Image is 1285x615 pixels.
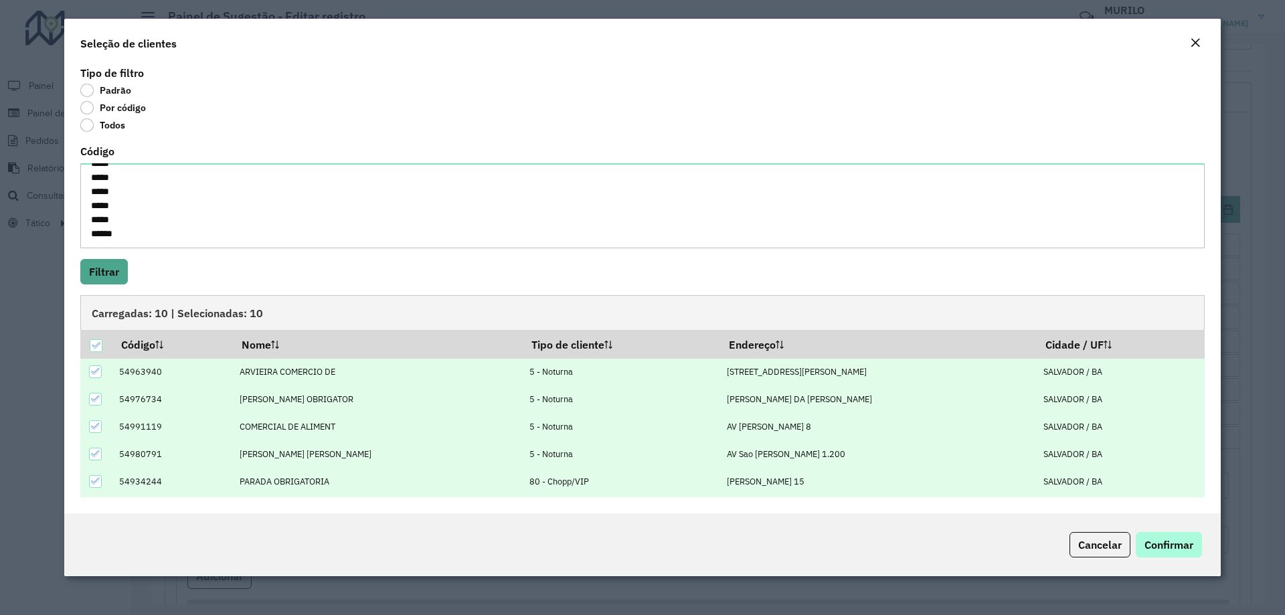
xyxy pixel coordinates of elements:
[112,468,232,495] td: 54934244
[522,440,719,468] td: 5 - Noturna
[1136,532,1202,557] button: Confirmar
[522,330,719,358] th: Tipo de cliente
[1036,359,1204,386] td: SALVADOR / BA
[112,359,232,386] td: 54963940
[719,359,1036,386] td: [STREET_ADDRESS][PERSON_NAME]
[1036,330,1204,358] th: Cidade / UF
[1144,538,1193,551] span: Confirmar
[232,385,522,413] td: [PERSON_NAME] OBRIGATOR
[719,495,1036,523] td: [STREET_ADDRESS]
[80,35,177,52] h4: Seleção de clientes
[80,101,146,114] label: Por código
[522,495,719,523] td: 5 - Noturna
[719,468,1036,495] td: [PERSON_NAME] 15
[1036,495,1204,523] td: SALVADOR / BA
[522,385,719,413] td: 5 - Noturna
[232,495,522,523] td: PIZZARIA DI ROMA LTD
[522,413,719,440] td: 5 - Noturna
[112,413,232,440] td: 54991119
[112,385,232,413] td: 54976734
[1069,532,1130,557] button: Cancelar
[1190,37,1201,48] em: Fechar
[522,359,719,386] td: 5 - Noturna
[522,468,719,495] td: 80 - Chopp/VIP
[1078,538,1122,551] span: Cancelar
[1036,385,1204,413] td: SALVADOR / BA
[719,413,1036,440] td: AV [PERSON_NAME] 8
[232,330,522,358] th: Nome
[1036,440,1204,468] td: SALVADOR / BA
[80,259,128,284] button: Filtrar
[80,65,144,81] label: Tipo de filtro
[719,440,1036,468] td: AV Sao [PERSON_NAME] 1.200
[80,118,125,132] label: Todos
[1036,468,1204,495] td: SALVADOR / BA
[1186,35,1205,52] button: Close
[80,84,131,97] label: Padrão
[112,330,232,358] th: Código
[719,330,1036,358] th: Endereço
[232,413,522,440] td: COMERCIAL DE ALIMENT
[80,295,1205,330] div: Carregadas: 10 | Selecionadas: 10
[719,385,1036,413] td: [PERSON_NAME] DA [PERSON_NAME]
[232,440,522,468] td: [PERSON_NAME] [PERSON_NAME]
[80,143,114,159] label: Código
[232,359,522,386] td: ARVIEIRA COMERCIO DE
[232,468,522,495] td: PARADA OBRIGATORIA
[112,440,232,468] td: 54980791
[112,495,232,523] td: 54975907
[1036,413,1204,440] td: SALVADOR / BA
